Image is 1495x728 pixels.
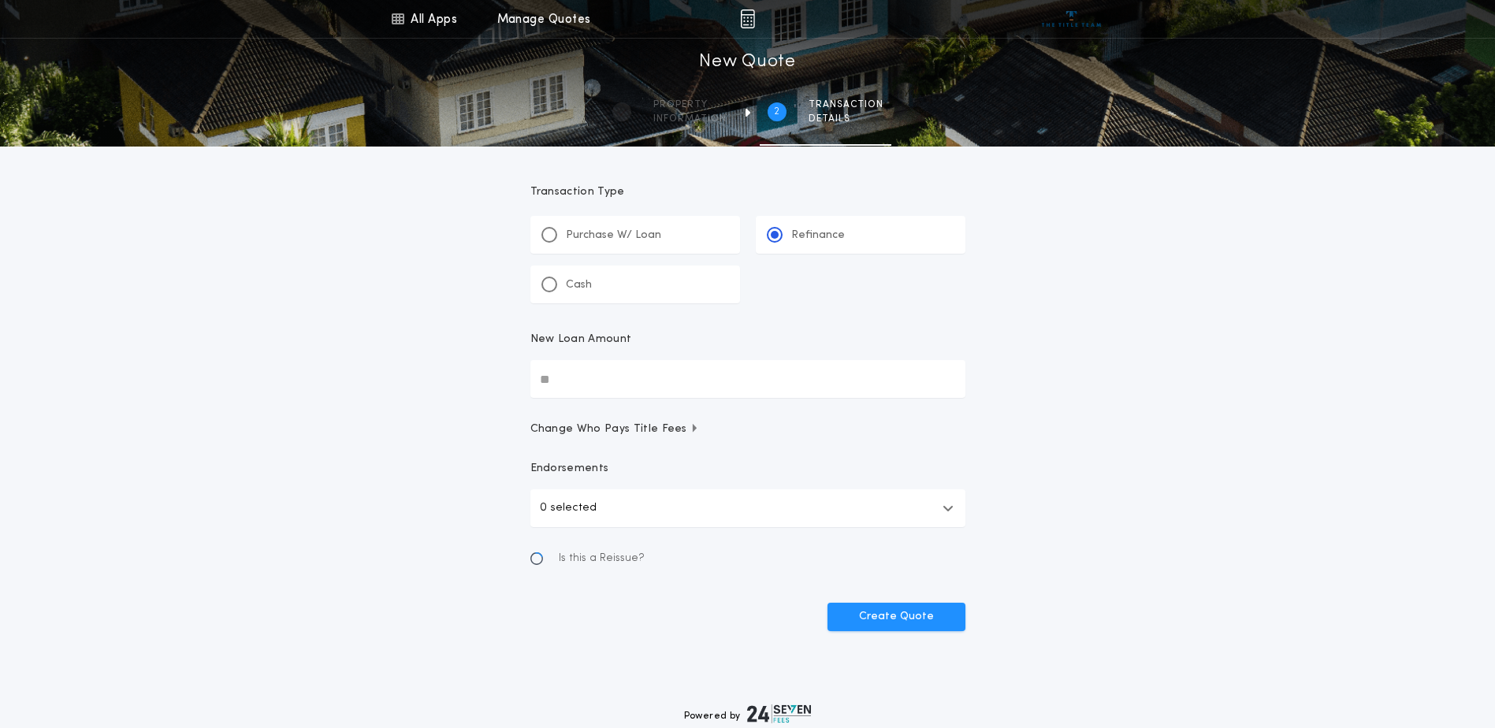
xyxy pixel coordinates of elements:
span: Change Who Pays Title Fees [530,422,700,437]
p: New Loan Amount [530,332,632,347]
h2: 2 [774,106,779,118]
div: Powered by [684,704,812,723]
img: logo [747,704,812,723]
p: Endorsements [530,461,965,477]
p: 0 selected [540,499,597,518]
input: New Loan Amount [530,360,965,398]
p: Purchase W/ Loan [566,228,661,243]
p: Cash [566,277,592,293]
span: details [809,113,883,125]
button: Create Quote [827,603,965,631]
button: Change Who Pays Title Fees [530,422,965,437]
span: information [653,113,727,125]
button: 0 selected [530,489,965,527]
p: Transaction Type [530,184,965,200]
p: Refinance [791,228,845,243]
span: Property [653,98,727,111]
img: img [740,9,755,28]
img: vs-icon [1042,11,1101,27]
span: Transaction [809,98,883,111]
span: Is this a Reissue? [559,551,645,566]
h1: New Quote [699,50,795,75]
